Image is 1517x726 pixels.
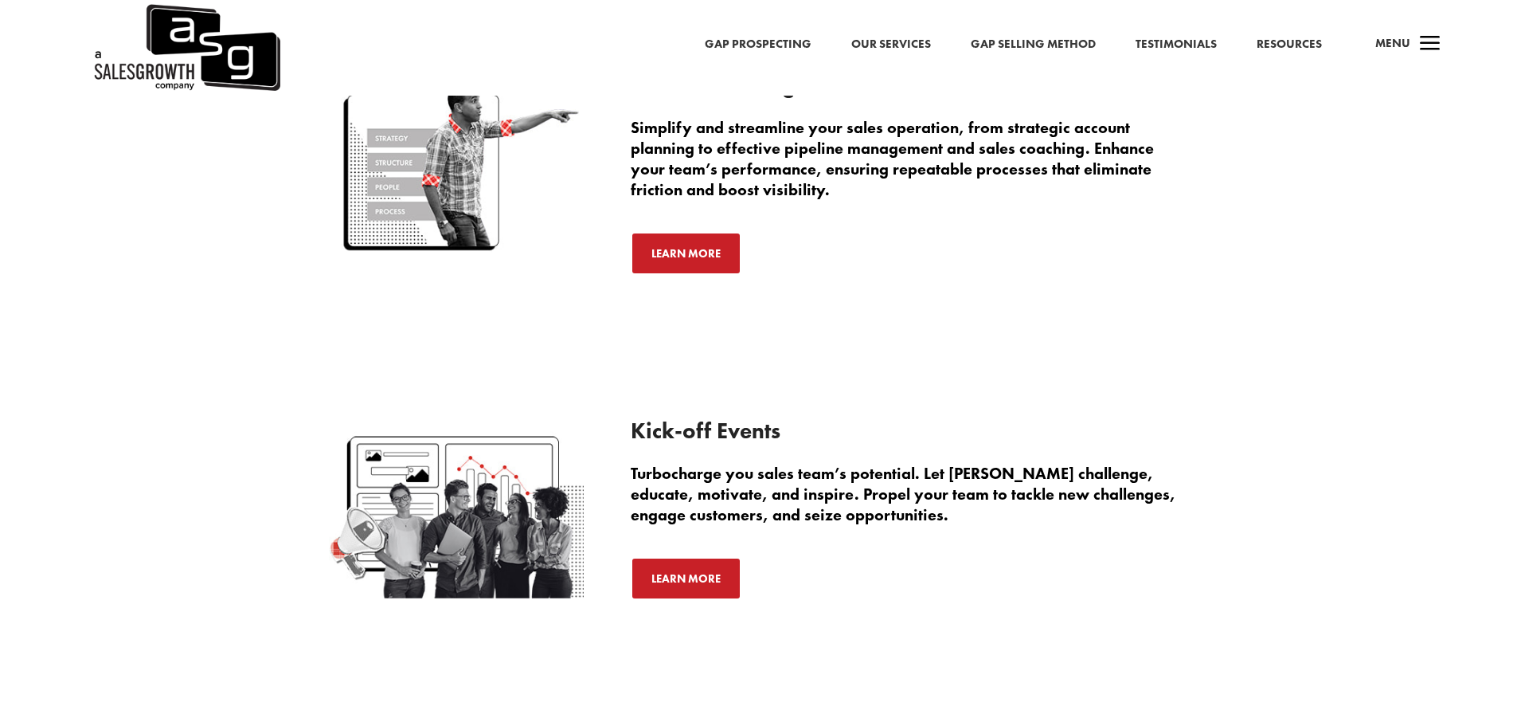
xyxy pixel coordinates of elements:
a: Learn More [631,232,741,275]
p: Simplify and streamline your sales operation, from strategic account planning to effective pipeli... [631,117,1188,200]
a: Learn More [631,557,741,600]
a: Our Services [851,34,931,55]
span: Menu [1375,35,1410,51]
a: Sales Consulting Services [329,241,584,256]
a: Kick-off-Events [329,587,584,602]
a: Gap Selling Method [971,34,1096,55]
h3: Kick-off Events [631,420,1188,450]
span: a [1414,29,1446,61]
p: Turbocharge you sales team’s potential. Let [PERSON_NAME] challenge, educate, motivate, and inspi... [631,463,1188,525]
a: Resources [1257,34,1322,55]
a: Testimonials [1136,34,1217,55]
img: Kick-off-Events [329,420,584,598]
img: Sales-Consulting-Services [329,74,584,252]
a: Gap Prospecting [705,34,811,55]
